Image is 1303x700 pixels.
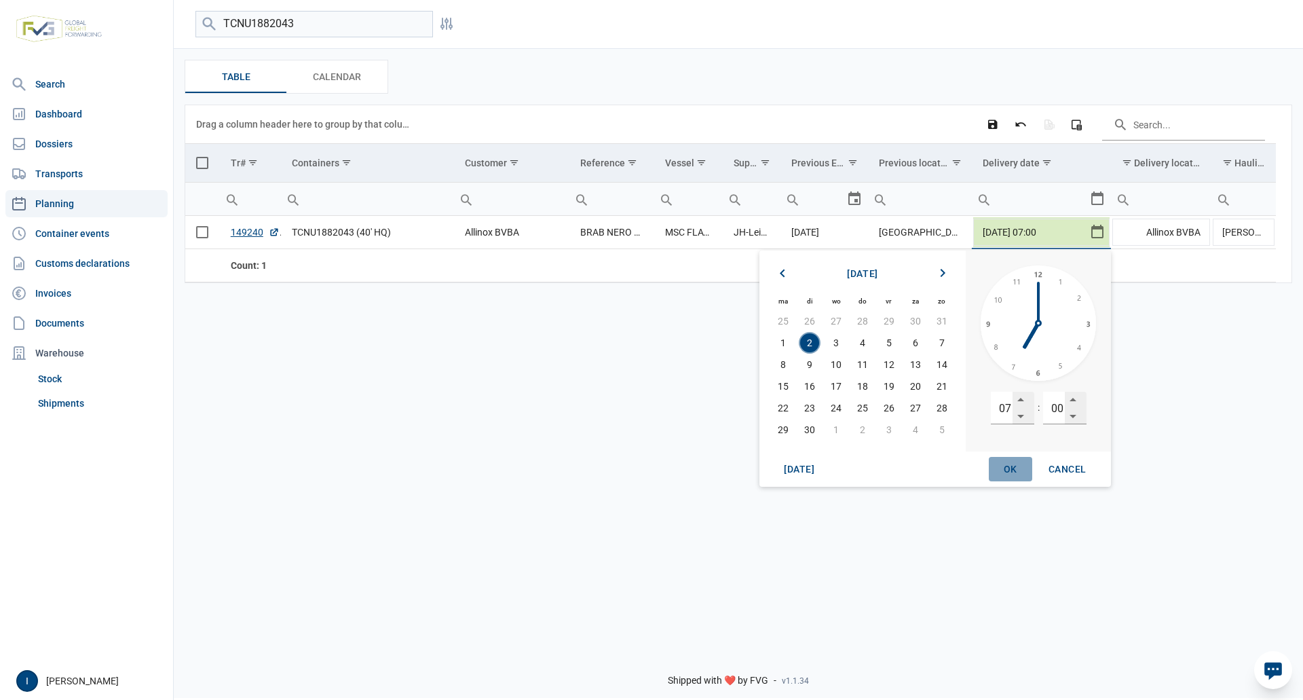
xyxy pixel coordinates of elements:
[868,183,972,215] input: Filter cell
[196,113,414,135] div: Drag a column header here to group by that column
[1064,112,1089,136] div: Column Chooser
[1211,183,1276,215] input: Filter cell
[1008,112,1033,136] div: Discard changes
[16,670,38,692] button: I
[569,183,654,215] input: Filter cell
[848,158,858,168] span: Show filter options for column 'Previous ETA'
[220,183,281,215] input: Filter cell
[696,158,706,168] span: Show filter options for column 'Vessel'
[231,225,280,239] a: 149240
[5,220,168,247] a: Container events
[281,144,454,183] td: Column Containers
[465,158,507,168] div: Customer
[951,158,962,168] span: Show filter options for column 'Previous location'
[281,216,454,249] td: TCNU1882043 (40' HQ)
[734,158,758,168] div: Suppliers
[791,158,846,168] div: Previous ETA
[723,183,780,216] td: Filter cell
[248,158,258,168] span: Show filter options for column 'Tr#'
[195,11,433,37] input: Search planning
[1122,158,1132,168] span: Show filter options for column 'Delivery location'
[281,183,454,215] input: Filter cell
[1102,108,1265,141] input: Search in the data grid
[868,183,972,216] td: Filter cell
[780,183,869,216] td: Filter cell
[220,183,281,216] td: Filter cell
[5,250,168,277] a: Customs declarations
[627,158,637,168] span: Show filter options for column 'Reference'
[454,183,478,215] div: Search box
[1111,216,1211,249] td: Allinox BVBA
[196,157,208,169] div: Select all
[782,676,809,686] span: v1.1.34
[231,158,246,168] div: Tr#
[231,259,270,272] div: Tr# Count: 1
[723,183,780,215] input: Filter cell
[1211,144,1276,183] td: Column Haulier
[220,144,281,183] td: Column Tr#
[1211,216,1276,249] td: [PERSON_NAME] Transportonderneming
[1234,158,1266,168] div: Haulier
[972,216,1089,248] input: Column Delivery date
[868,183,892,215] div: Search box
[5,280,168,307] a: Invoices
[454,183,569,216] td: Filter cell
[509,158,519,168] span: Show filter options for column 'Customer'
[780,144,869,183] td: Column Previous ETA
[5,310,168,337] a: Documents
[11,10,107,48] img: FVG - Global freight forwarding
[1089,216,1106,248] div: Select
[760,158,770,168] span: Show filter options for column 'Suppliers'
[569,144,654,183] td: Column Reference
[5,339,168,367] div: Warehouse
[780,183,805,215] div: Search box
[1111,144,1211,183] td: Column Delivery location
[569,183,594,215] div: Search box
[972,183,1111,216] td: Filter cell
[185,105,1276,282] div: Data grid with 1 rows and 11 columns
[1111,183,1211,216] td: Filter cell
[1111,183,1211,215] input: Filter cell
[313,69,361,85] span: Calendar
[1134,158,1201,168] div: Delivery location
[981,112,1005,136] div: Save changes
[281,183,454,216] td: Filter cell
[196,105,1265,143] div: Data grid toolbar
[454,216,569,249] td: Allinox BVBA
[5,71,168,98] a: Search
[1211,183,1236,215] div: Search box
[654,183,723,216] td: Filter cell
[454,183,569,215] input: Filter cell
[972,183,1089,215] input: Filter cell
[668,675,768,687] span: Shipped with ❤️ by FVG
[654,216,723,249] td: MSC FLAVIA
[5,130,168,158] a: Dossiers
[341,158,352,168] span: Show filter options for column 'Containers'
[16,670,165,692] div: [PERSON_NAME]
[220,183,244,215] div: Search box
[972,144,1111,183] td: Column Delivery date
[1222,158,1232,168] span: Show filter options for column 'Haulier'
[33,367,168,391] a: Stock
[580,158,625,168] div: Reference
[196,226,208,238] div: Select row
[983,158,1040,168] div: Delivery date
[654,183,723,215] input: Filter cell
[780,216,869,249] td: [DATE]
[569,216,654,249] td: BRAB NERO PROJECT
[5,190,168,217] a: Planning
[868,216,972,249] td: [GEOGRAPHIC_DATA]
[281,183,305,215] div: Search box
[774,675,776,687] span: -
[972,183,996,215] div: Search box
[654,144,723,183] td: Column Vessel
[1211,183,1276,216] td: Filter cell
[1089,183,1106,215] div: Select
[654,183,679,215] div: Search box
[879,158,949,168] div: Previous location
[723,144,780,183] td: Column Suppliers
[222,69,250,85] span: Table
[723,183,747,215] div: Search box
[5,160,168,187] a: Transports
